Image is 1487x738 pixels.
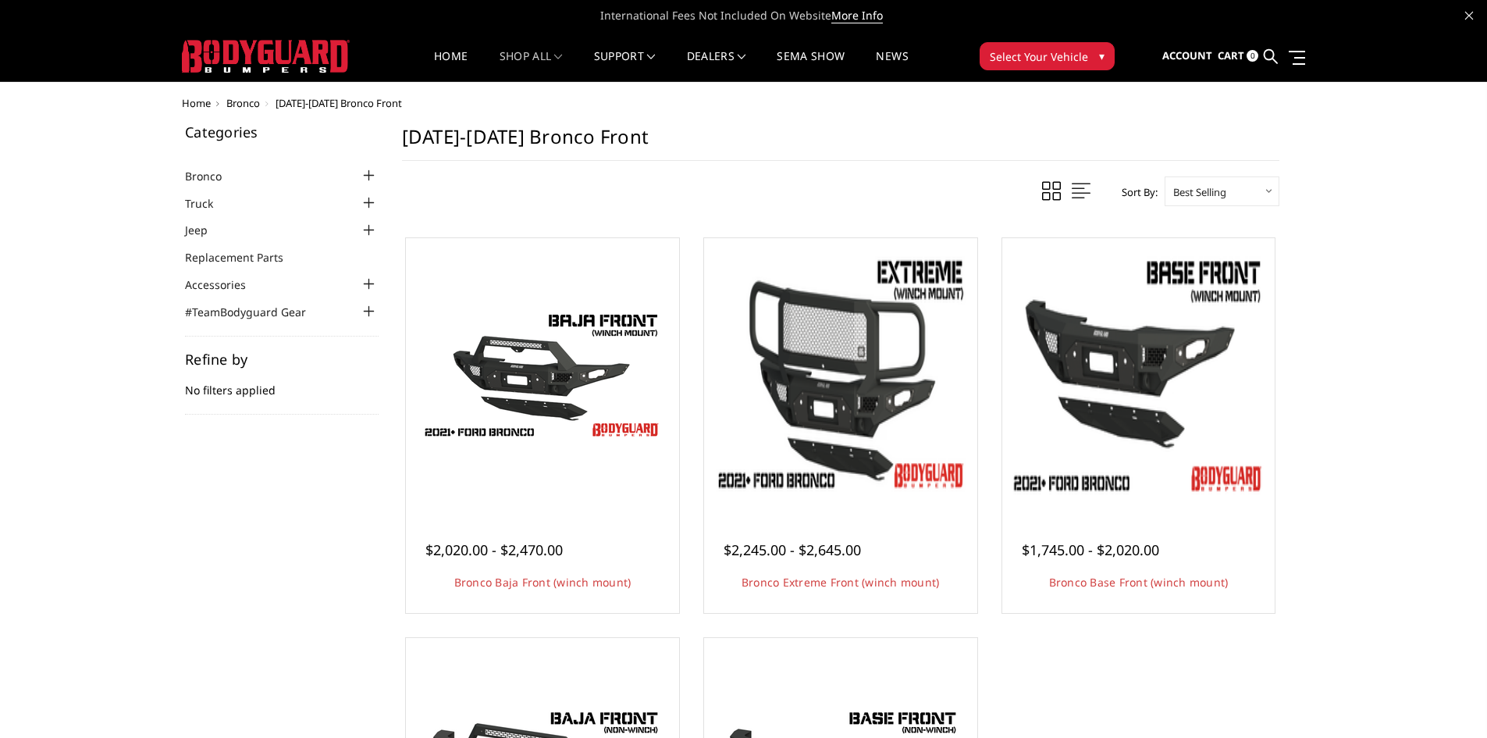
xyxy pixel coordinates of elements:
a: Bronco Extreme Front (winch mount) Bronco Extreme Front (winch mount) [708,242,973,508]
span: [DATE]-[DATE] Bronco Front [276,96,402,110]
h5: Refine by [185,352,379,366]
a: Accessories [185,276,265,293]
span: $2,245.00 - $2,645.00 [724,540,861,559]
a: SEMA Show [777,51,845,81]
a: News [876,51,908,81]
a: Cart 0 [1218,35,1258,77]
a: Jeep [185,222,227,238]
a: Truck [185,195,233,212]
a: Freedom Series - Bronco Base Front Bumper Bronco Base Front (winch mount) [1006,242,1272,508]
a: More Info [831,8,883,23]
a: Bronco Baja Front (winch mount) [454,575,631,590]
a: Bronco Base Front (winch mount) [1049,575,1229,590]
a: shop all [500,51,563,81]
span: $2,020.00 - $2,470.00 [425,540,563,559]
a: Home [434,51,468,81]
a: #TeamBodyguard Gear [185,304,326,320]
button: Select Your Vehicle [980,42,1115,70]
h1: [DATE]-[DATE] Bronco Front [402,125,1279,161]
a: Bronco [185,168,241,184]
a: Replacement Parts [185,249,303,266]
a: Account [1162,35,1212,77]
img: Freedom Series - Bronco Base Front Bumper [1006,242,1272,508]
label: Sort By: [1113,180,1158,204]
span: ▾ [1099,48,1105,64]
span: Account [1162,48,1212,62]
a: Bodyguard Ford Bronco Bronco Baja Front (winch mount) [410,242,675,508]
a: Bronco Extreme Front (winch mount) [742,575,940,590]
a: Support [594,51,656,81]
a: Dealers [687,51,746,81]
a: Home [182,96,211,110]
span: $1,745.00 - $2,020.00 [1022,540,1159,559]
span: 0 [1247,50,1258,62]
span: Select Your Vehicle [990,48,1088,65]
span: Cart [1218,48,1244,62]
a: Bronco [226,96,260,110]
div: No filters applied [185,352,379,415]
img: BODYGUARD BUMPERS [182,40,350,73]
h5: Categories [185,125,379,139]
